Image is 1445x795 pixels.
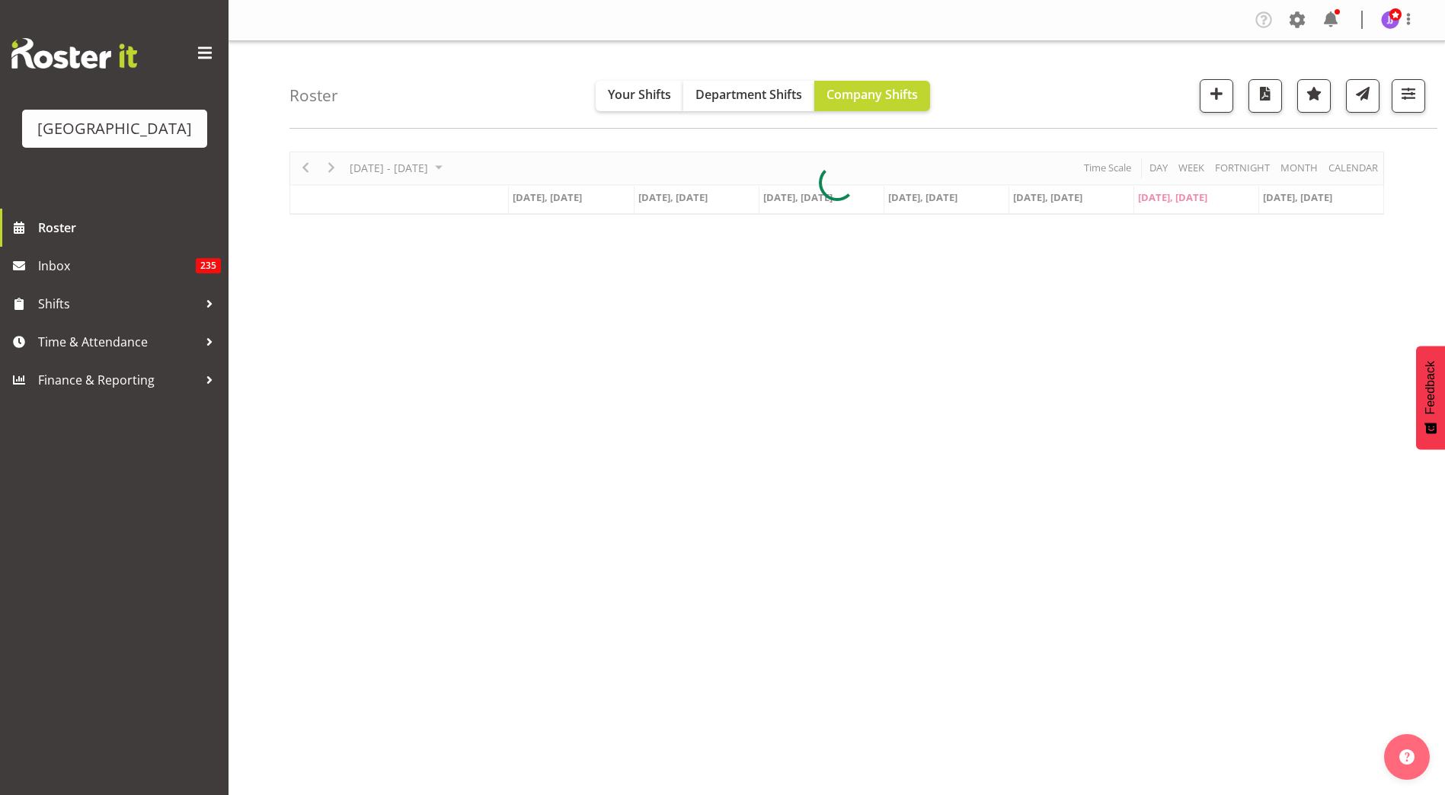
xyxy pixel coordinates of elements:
[38,369,198,391] span: Finance & Reporting
[1392,79,1425,113] button: Filter Shifts
[196,258,221,273] span: 235
[11,38,137,69] img: Rosterit website logo
[608,86,671,103] span: Your Shifts
[38,292,198,315] span: Shifts
[683,81,814,111] button: Department Shifts
[38,330,198,353] span: Time & Attendance
[814,81,930,111] button: Company Shifts
[1424,361,1437,414] span: Feedback
[38,254,196,277] span: Inbox
[1248,79,1282,113] button: Download a PDF of the roster according to the set date range.
[1297,79,1331,113] button: Highlight an important date within the roster.
[1399,749,1415,765] img: help-xxl-2.png
[37,117,192,140] div: [GEOGRAPHIC_DATA]
[1416,346,1445,449] button: Feedback - Show survey
[38,216,221,239] span: Roster
[1381,11,1399,29] img: jade-johnson1105.jpg
[826,86,918,103] span: Company Shifts
[695,86,802,103] span: Department Shifts
[289,87,338,104] h4: Roster
[1346,79,1379,113] button: Send a list of all shifts for the selected filtered period to all rostered employees.
[1200,79,1233,113] button: Add a new shift
[596,81,683,111] button: Your Shifts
